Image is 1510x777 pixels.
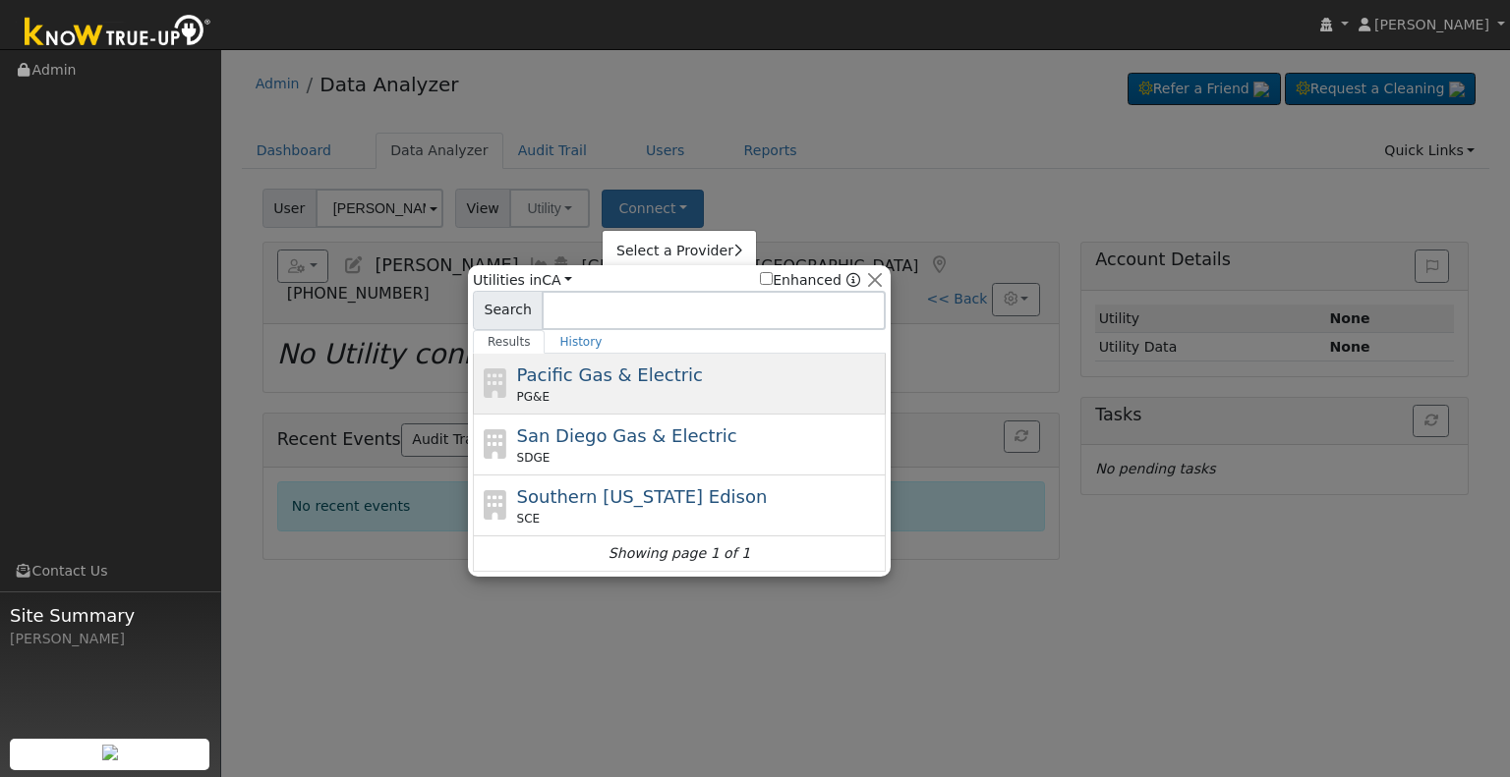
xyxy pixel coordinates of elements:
span: Search [473,291,543,330]
span: Site Summary [10,602,210,629]
a: Select a Provider [603,238,756,265]
i: Showing page 1 of 1 [609,543,750,564]
div: [PERSON_NAME] [10,629,210,649]
span: PG&E [517,388,550,406]
img: retrieve [102,745,118,760]
a: History [545,330,616,354]
span: Show enhanced providers [760,270,860,291]
img: Know True-Up [15,11,221,55]
a: Enhanced Providers [846,272,860,288]
span: [PERSON_NAME] [1374,17,1489,32]
input: Enhanced [760,272,773,285]
a: Results [473,330,546,354]
span: San Diego Gas & Electric [517,425,737,446]
label: Enhanced [760,270,842,291]
span: Utilities in [473,270,572,291]
a: CA [542,272,572,288]
span: SDGE [517,449,551,467]
span: Pacific Gas & Electric [517,364,703,385]
span: SCE [517,510,541,527]
span: Southern [US_STATE] Edison [517,486,768,507]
